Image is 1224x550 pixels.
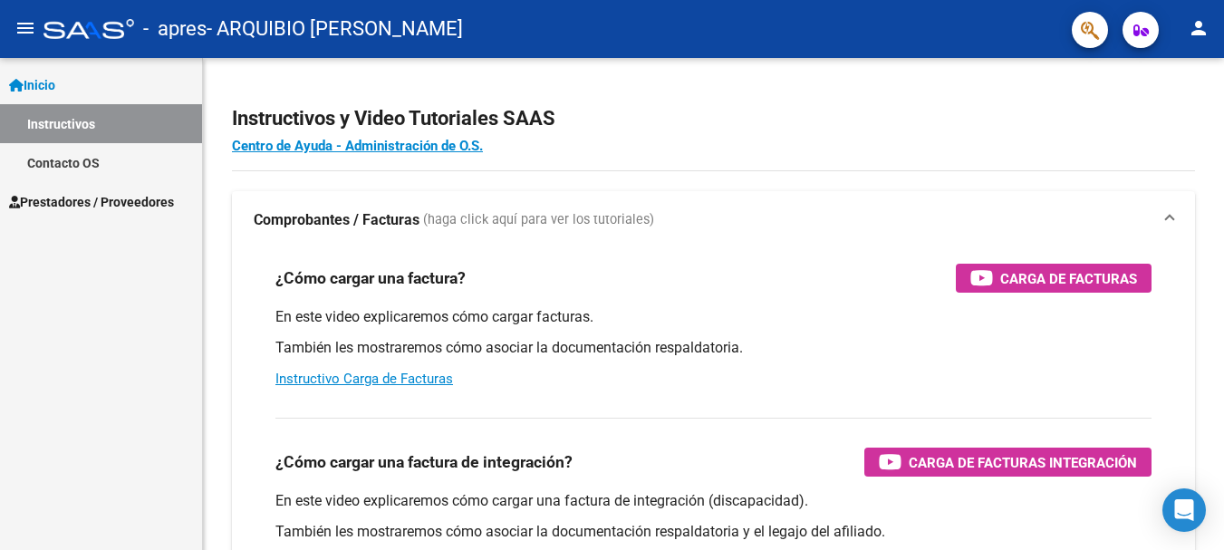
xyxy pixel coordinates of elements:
[254,210,419,230] strong: Comprobantes / Facturas
[275,522,1152,542] p: También les mostraremos cómo asociar la documentación respaldatoria y el legajo del afiliado.
[275,338,1152,358] p: También les mostraremos cómo asociar la documentación respaldatoria.
[275,307,1152,327] p: En este video explicaremos cómo cargar facturas.
[1188,17,1210,39] mat-icon: person
[14,17,36,39] mat-icon: menu
[275,449,573,475] h3: ¿Cómo cargar una factura de integración?
[1162,488,1206,532] div: Open Intercom Messenger
[275,265,466,291] h3: ¿Cómo cargar una factura?
[232,101,1195,136] h2: Instructivos y Video Tutoriales SAAS
[909,451,1137,474] span: Carga de Facturas Integración
[864,448,1152,477] button: Carga de Facturas Integración
[275,371,453,387] a: Instructivo Carga de Facturas
[9,192,174,212] span: Prestadores / Proveedores
[143,9,207,49] span: - apres
[275,491,1152,511] p: En este video explicaremos cómo cargar una factura de integración (discapacidad).
[232,138,483,154] a: Centro de Ayuda - Administración de O.S.
[423,210,654,230] span: (haga click aquí para ver los tutoriales)
[207,9,463,49] span: - ARQUIBIO [PERSON_NAME]
[956,264,1152,293] button: Carga de Facturas
[9,75,55,95] span: Inicio
[232,191,1195,249] mat-expansion-panel-header: Comprobantes / Facturas (haga click aquí para ver los tutoriales)
[1000,267,1137,290] span: Carga de Facturas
